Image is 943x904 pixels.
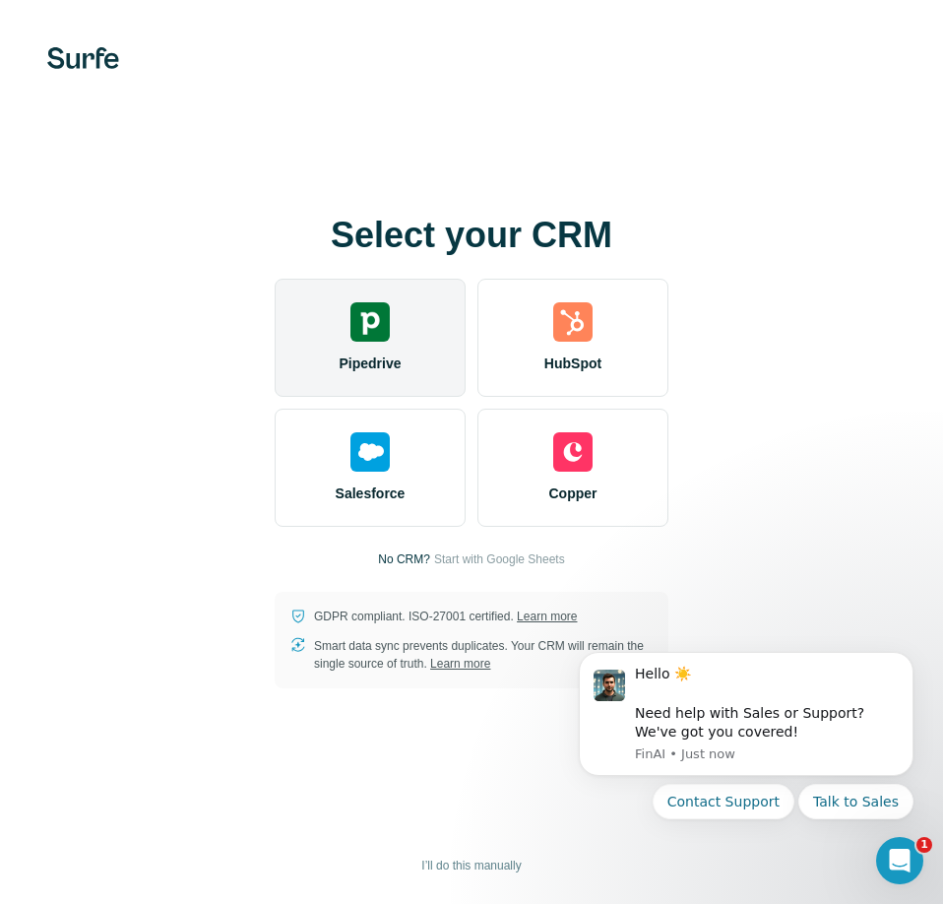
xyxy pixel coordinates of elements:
[350,302,390,342] img: pipedrive's logo
[549,627,943,894] iframe: Intercom notifications message
[336,484,406,503] span: Salesforce
[275,216,668,255] h1: Select your CRM
[408,851,534,880] button: I’ll do this manually
[553,302,593,342] img: hubspot's logo
[47,47,119,69] img: Surfe's logo
[553,432,593,472] img: copper's logo
[430,657,490,671] a: Learn more
[314,637,653,673] p: Smart data sync prevents duplicates. Your CRM will remain the single source of truth.
[421,857,521,874] span: I’ll do this manually
[434,550,565,568] button: Start with Google Sheets
[544,354,601,373] span: HubSpot
[350,432,390,472] img: salesforce's logo
[378,550,430,568] p: No CRM?
[314,608,577,625] p: GDPR compliant. ISO-27001 certified.
[876,837,923,884] iframe: Intercom live chat
[916,837,932,853] span: 1
[549,484,597,503] span: Copper
[517,610,577,623] a: Learn more
[339,354,401,373] span: Pipedrive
